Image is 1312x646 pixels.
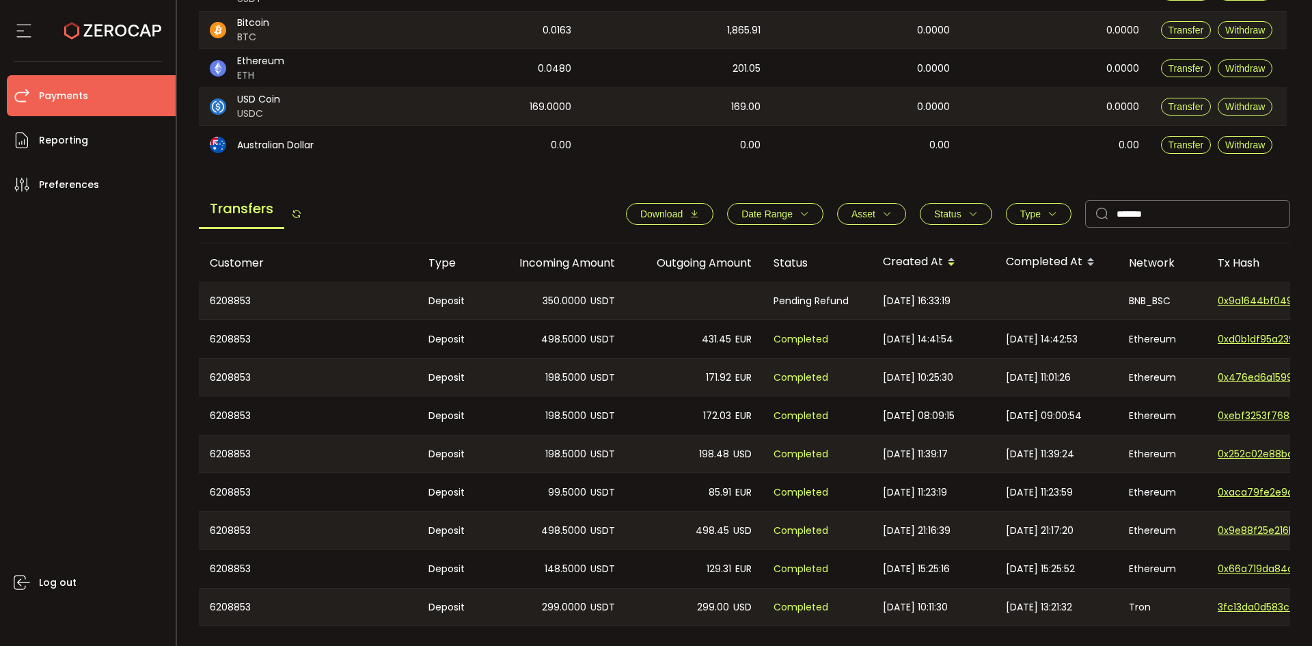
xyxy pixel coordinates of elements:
[418,550,489,588] div: Deposit
[735,370,752,386] span: EUR
[418,282,489,319] div: Deposit
[735,485,752,500] span: EUR
[735,561,752,577] span: EUR
[929,137,950,153] span: 0.00
[733,600,752,615] span: USD
[774,523,828,539] span: Completed
[1006,600,1072,615] span: [DATE] 13:21:32
[1118,473,1207,511] div: Ethereum
[1020,208,1041,219] span: Type
[39,131,88,150] span: Reporting
[883,370,953,386] span: [DATE] 10:25:30
[199,282,418,319] div: 6208853
[696,523,729,539] span: 498.45
[418,512,489,549] div: Deposit
[917,61,950,77] span: 0.0000
[774,600,828,615] span: Completed
[740,137,761,153] span: 0.00
[39,175,99,195] span: Preferences
[548,485,586,500] span: 99.5000
[1218,136,1272,154] button: Withdraw
[872,251,995,274] div: Created At
[1118,435,1207,472] div: Ethereum
[1006,370,1071,386] span: [DATE] 11:01:26
[418,255,489,271] div: Type
[640,208,683,219] span: Download
[883,332,953,347] span: [DATE] 14:41:54
[727,203,823,225] button: Date Range
[1006,332,1078,347] span: [DATE] 14:42:53
[1225,63,1265,74] span: Withdraw
[590,293,615,309] span: USDT
[39,573,77,593] span: Log out
[920,203,992,225] button: Status
[1118,512,1207,549] div: Ethereum
[542,600,586,615] span: 299.0000
[774,408,828,424] span: Completed
[883,293,951,309] span: [DATE] 16:33:19
[1161,136,1212,154] button: Transfer
[995,251,1118,274] div: Completed At
[1168,139,1204,150] span: Transfer
[626,255,763,271] div: Outgoing Amount
[530,99,571,115] span: 169.0000
[1168,101,1204,112] span: Transfer
[1118,282,1207,319] div: BNB_BSC
[735,408,752,424] span: EUR
[1168,63,1204,74] span: Transfer
[545,561,586,577] span: 148.5000
[774,293,849,309] span: Pending Refund
[731,99,761,115] span: 169.00
[883,561,950,577] span: [DATE] 15:25:16
[418,473,489,511] div: Deposit
[917,23,950,38] span: 0.0000
[774,332,828,347] span: Completed
[199,589,418,625] div: 6208853
[1006,203,1071,225] button: Type
[707,561,731,577] span: 129.31
[541,523,586,539] span: 498.5000
[934,208,961,219] span: Status
[199,320,418,358] div: 6208853
[418,435,489,472] div: Deposit
[774,446,828,462] span: Completed
[590,446,615,462] span: USDT
[1225,101,1265,112] span: Withdraw
[199,512,418,549] div: 6208853
[697,600,729,615] span: 299.00
[883,523,951,539] span: [DATE] 21:16:39
[237,30,269,44] span: BTC
[703,408,731,424] span: 172.03
[545,446,586,462] span: 198.5000
[727,23,761,38] span: 1,865.91
[39,86,88,106] span: Payments
[237,16,269,30] span: Bitcoin
[590,523,615,539] span: USDT
[590,561,615,577] span: USDT
[702,332,731,347] span: 431.45
[709,485,731,500] span: 85.91
[1118,396,1207,435] div: Ethereum
[590,332,615,347] span: USDT
[774,561,828,577] span: Completed
[1006,561,1075,577] span: [DATE] 15:25:52
[763,255,872,271] div: Status
[1106,61,1139,77] span: 0.0000
[735,332,752,347] span: EUR
[1006,408,1082,424] span: [DATE] 09:00:54
[199,190,284,229] span: Transfers
[543,23,571,38] span: 0.0163
[1161,59,1212,77] button: Transfer
[551,137,571,153] span: 0.00
[199,255,418,271] div: Customer
[1168,25,1204,36] span: Transfer
[1118,255,1207,271] div: Network
[917,99,950,115] span: 0.0000
[1118,589,1207,625] div: Tron
[1244,580,1312,646] iframe: Chat Widget
[590,485,615,500] span: USDT
[774,370,828,386] span: Completed
[199,435,418,472] div: 6208853
[1006,485,1073,500] span: [DATE] 11:23:59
